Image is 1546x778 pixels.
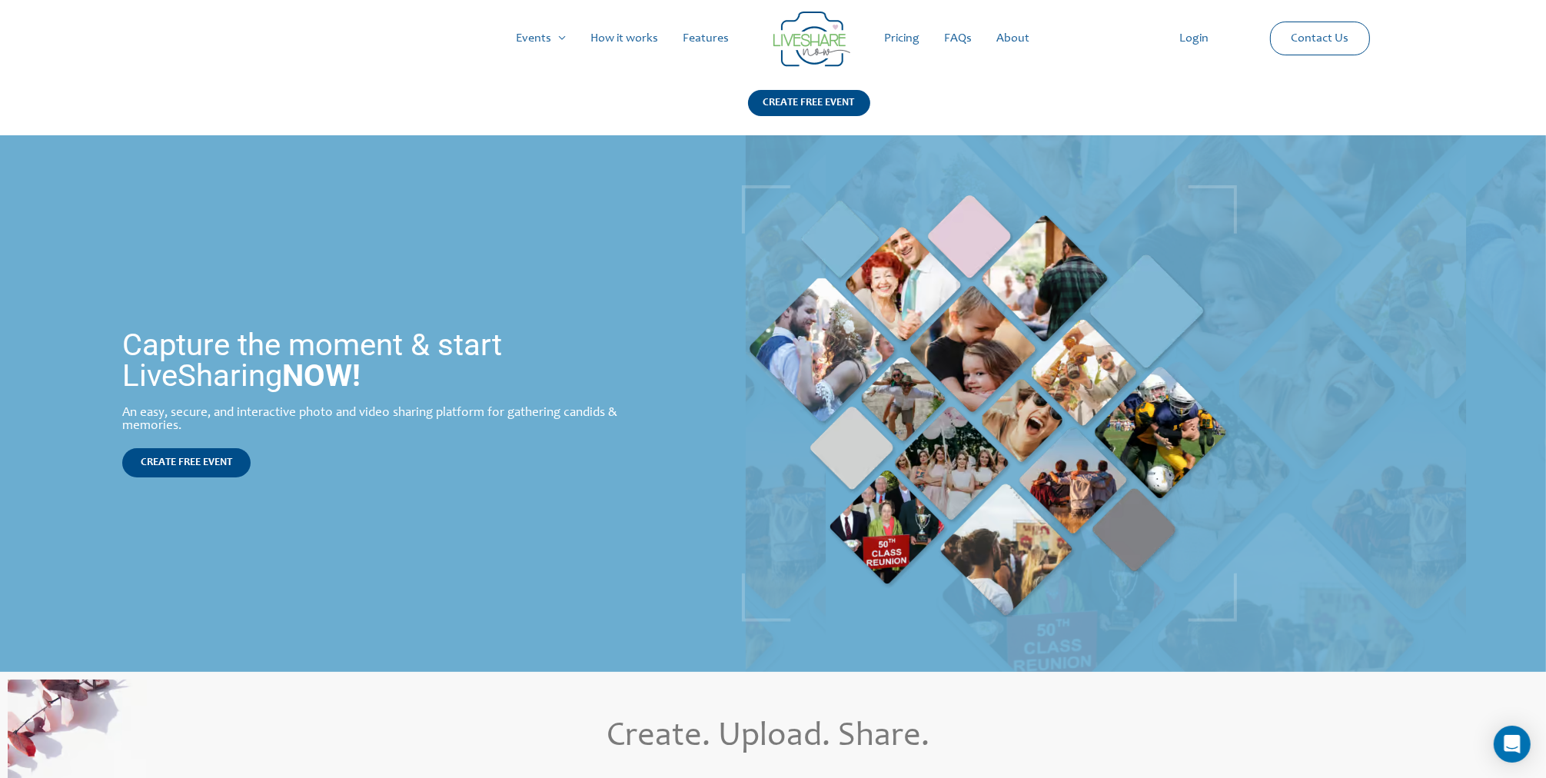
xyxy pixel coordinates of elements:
img: Live Photobooth [742,185,1237,622]
div: Open Intercom Messenger [1494,726,1531,763]
a: Contact Us [1278,22,1361,55]
a: CREATE FREE EVENT [748,90,870,135]
a: How it works [579,14,671,63]
a: Features [671,14,742,63]
a: Events [504,14,579,63]
a: CREATE FREE EVENT [122,448,251,477]
div: CREATE FREE EVENT [748,90,870,116]
a: About [985,14,1042,63]
a: FAQs [933,14,985,63]
a: Pricing [873,14,933,63]
strong: NOW! [282,357,361,394]
a: Login [1167,14,1221,63]
img: LiveShare logo - Capture & Share Event Memories [773,12,850,67]
div: An easy, secure, and interactive photo and video sharing platform for gathering candids & memories. [122,407,618,433]
span: Create. Upload. Share. [607,720,929,754]
span: CREATE FREE EVENT [141,457,232,468]
nav: Site Navigation [27,14,1519,63]
h1: Capture the moment & start LiveSharing [122,330,618,391]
